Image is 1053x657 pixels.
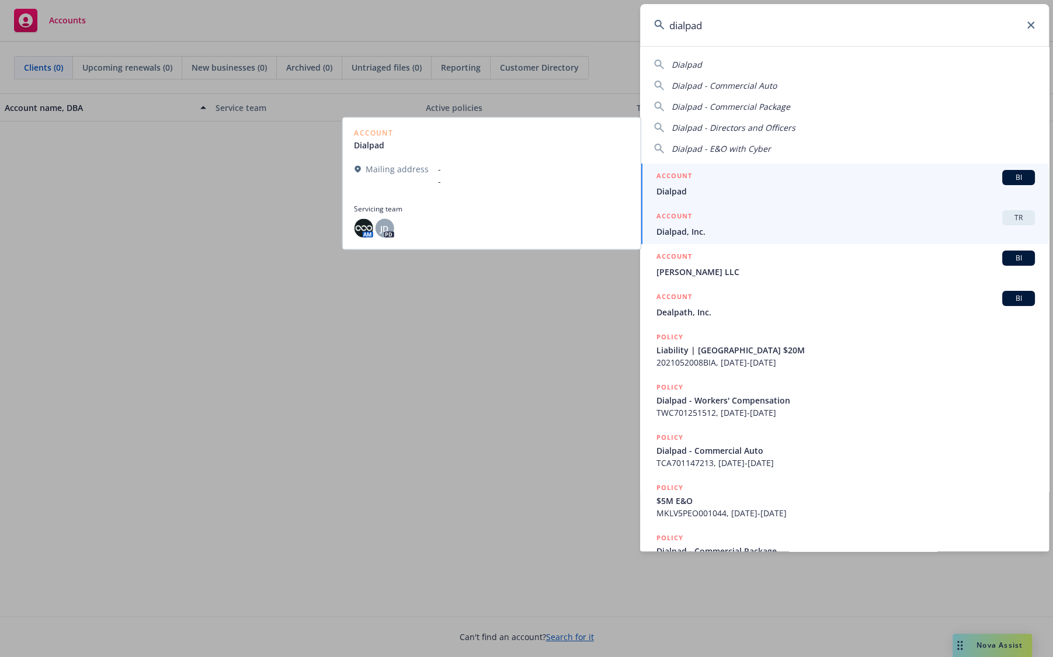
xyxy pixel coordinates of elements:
[656,482,683,493] h5: POLICY
[656,457,1035,469] span: TCA701147213, [DATE]-[DATE]
[656,432,683,443] h5: POLICY
[656,495,1035,507] span: $5M E&O
[640,425,1049,475] a: POLICYDialpad - Commercial AutoTCA701147213, [DATE]-[DATE]
[672,80,777,91] span: Dialpad - Commercial Auto
[672,122,795,133] span: Dialpad - Directors and Officers
[672,143,771,154] span: Dialpad - E&O with Cyber
[656,444,1035,457] span: Dialpad - Commercial Auto
[656,406,1035,419] span: TWC701251512, [DATE]-[DATE]
[672,59,702,70] span: Dialpad
[656,210,692,224] h5: ACCOUNT
[656,185,1035,197] span: Dialpad
[640,244,1049,284] a: ACCOUNTBI[PERSON_NAME] LLC
[656,170,692,184] h5: ACCOUNT
[656,344,1035,356] span: Liability | [GEOGRAPHIC_DATA] $20M
[640,475,1049,526] a: POLICY$5M E&OMKLV5PEO001044, [DATE]-[DATE]
[672,101,790,112] span: Dialpad - Commercial Package
[1007,213,1030,223] span: TR
[640,375,1049,425] a: POLICYDialpad - Workers' CompensationTWC701251512, [DATE]-[DATE]
[656,266,1035,278] span: [PERSON_NAME] LLC
[656,381,683,393] h5: POLICY
[656,394,1035,406] span: Dialpad - Workers' Compensation
[656,356,1035,369] span: 2021052008BIA, [DATE]-[DATE]
[640,164,1049,204] a: ACCOUNTBIDialpad
[656,545,1035,557] span: Dialpad - Commercial Package
[640,204,1049,244] a: ACCOUNTTRDialpad, Inc.
[1007,293,1030,304] span: BI
[1007,253,1030,263] span: BI
[656,331,683,343] h5: POLICY
[640,4,1049,46] input: Search...
[656,251,692,265] h5: ACCOUNT
[656,306,1035,318] span: Dealpath, Inc.
[640,325,1049,375] a: POLICYLiability | [GEOGRAPHIC_DATA] $20M2021052008BIA, [DATE]-[DATE]
[656,225,1035,238] span: Dialpad, Inc.
[1007,172,1030,183] span: BI
[656,532,683,544] h5: POLICY
[640,284,1049,325] a: ACCOUNTBIDealpath, Inc.
[656,507,1035,519] span: MKLV5PEO001044, [DATE]-[DATE]
[640,526,1049,576] a: POLICYDialpad - Commercial Package
[656,291,692,305] h5: ACCOUNT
